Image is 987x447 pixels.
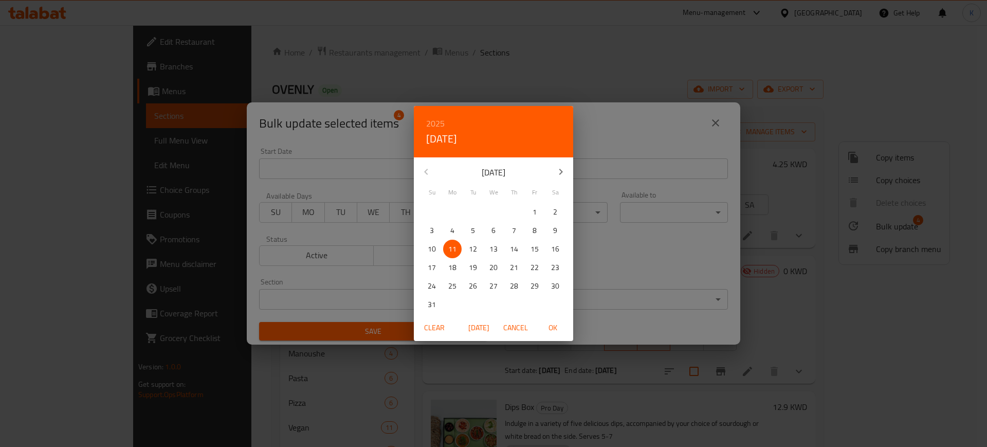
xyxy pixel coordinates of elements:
[443,258,462,277] button: 18
[484,258,503,277] button: 20
[443,221,462,240] button: 4
[531,280,539,293] p: 29
[505,188,523,197] span: Th
[505,277,523,295] button: 28
[540,321,565,334] span: OK
[489,261,498,274] p: 20
[423,277,441,295] button: 24
[489,280,498,293] p: 27
[484,277,503,295] button: 27
[448,261,456,274] p: 18
[546,258,564,277] button: 23
[546,221,564,240] button: 9
[531,261,539,274] p: 22
[536,318,569,337] button: OK
[553,206,557,219] p: 2
[546,188,564,197] span: Sa
[464,188,482,197] span: Tu
[448,243,456,256] p: 11
[438,166,549,178] p: [DATE]
[525,203,544,221] button: 1
[525,258,544,277] button: 22
[426,116,445,131] button: 2025
[428,243,436,256] p: 10
[505,221,523,240] button: 7
[510,243,518,256] p: 14
[464,258,482,277] button: 19
[546,240,564,258] button: 16
[525,240,544,258] button: 15
[489,243,498,256] p: 13
[462,318,495,337] button: [DATE]
[525,277,544,295] button: 29
[553,224,557,237] p: 9
[505,240,523,258] button: 14
[546,203,564,221] button: 2
[525,221,544,240] button: 8
[491,224,496,237] p: 6
[505,258,523,277] button: 21
[464,277,482,295] button: 26
[531,243,539,256] p: 15
[533,224,537,237] p: 8
[426,131,457,147] button: [DATE]
[510,280,518,293] p: 28
[464,221,482,240] button: 5
[423,188,441,197] span: Su
[533,206,537,219] p: 1
[484,188,503,197] span: We
[450,224,454,237] p: 4
[423,295,441,314] button: 31
[423,240,441,258] button: 10
[484,240,503,258] button: 13
[443,240,462,258] button: 11
[428,298,436,311] p: 31
[503,321,528,334] span: Cancel
[423,258,441,277] button: 17
[423,221,441,240] button: 3
[546,277,564,295] button: 30
[499,318,532,337] button: Cancel
[448,280,456,293] p: 25
[551,261,559,274] p: 23
[469,261,477,274] p: 19
[471,224,475,237] p: 5
[484,221,503,240] button: 6
[525,188,544,197] span: Fr
[464,240,482,258] button: 12
[469,280,477,293] p: 26
[443,188,462,197] span: Mo
[551,243,559,256] p: 16
[469,243,477,256] p: 12
[443,277,462,295] button: 25
[428,261,436,274] p: 17
[551,280,559,293] p: 30
[430,224,434,237] p: 3
[512,224,516,237] p: 7
[428,280,436,293] p: 24
[422,321,447,334] span: Clear
[418,318,451,337] button: Clear
[466,321,491,334] span: [DATE]
[510,261,518,274] p: 21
